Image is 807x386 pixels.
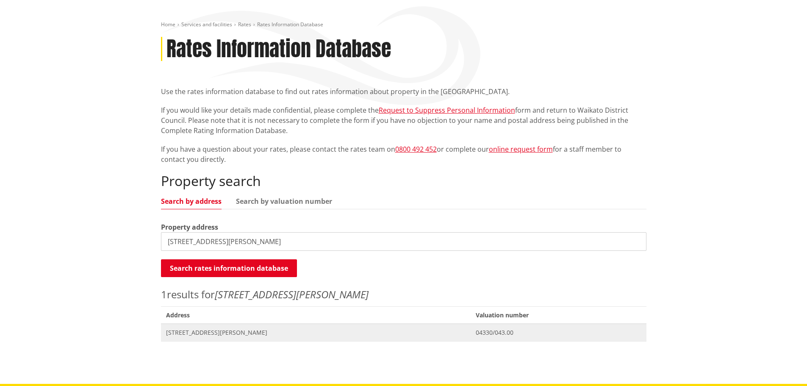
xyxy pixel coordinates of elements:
[161,287,646,302] p: results for
[161,105,646,136] p: If you would like your details made confidential, please complete the form and return to Waikato ...
[161,287,167,301] span: 1
[768,350,799,381] iframe: Messenger Launcher
[161,306,471,324] span: Address
[476,328,641,337] span: 04330/043.00
[395,144,437,154] a: 0800 492 452
[236,198,332,205] a: Search by valuation number
[161,259,297,277] button: Search rates information database
[161,21,175,28] a: Home
[161,198,222,205] a: Search by address
[215,287,369,301] em: [STREET_ADDRESS][PERSON_NAME]
[489,144,553,154] a: online request form
[161,173,646,189] h2: Property search
[161,324,646,341] a: [STREET_ADDRESS][PERSON_NAME] 04330/043.00
[161,21,646,28] nav: breadcrumb
[181,21,232,28] a: Services and facilities
[161,222,218,232] label: Property address
[161,232,646,251] input: e.g. Duke Street NGARUAWAHIA
[257,21,323,28] span: Rates Information Database
[166,328,466,337] span: [STREET_ADDRESS][PERSON_NAME]
[471,306,646,324] span: Valuation number
[238,21,251,28] a: Rates
[379,106,515,115] a: Request to Suppress Personal Information
[161,144,646,164] p: If you have a question about your rates, please contact the rates team on or complete our for a s...
[166,37,391,61] h1: Rates Information Database
[161,86,646,97] p: Use the rates information database to find out rates information about property in the [GEOGRAPHI...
